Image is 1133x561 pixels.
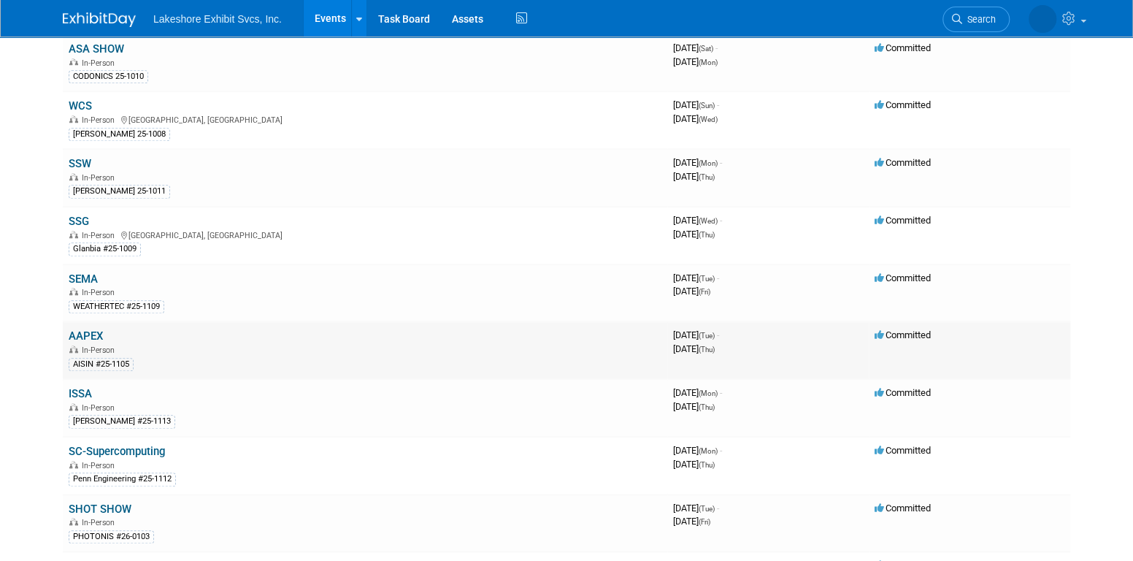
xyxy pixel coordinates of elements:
[875,387,931,398] span: Committed
[699,45,713,53] span: (Sat)
[673,329,719,340] span: [DATE]
[69,445,165,458] a: SC-Supercomputing
[69,503,131,516] a: SHOT SHOW
[720,387,722,398] span: -
[69,300,164,313] div: WEATHERTEC #25-1109
[69,346,78,353] img: In-Person Event
[673,459,715,470] span: [DATE]
[69,229,661,240] div: [GEOGRAPHIC_DATA], [GEOGRAPHIC_DATA]
[875,157,931,168] span: Committed
[720,157,722,168] span: -
[699,115,718,123] span: (Wed)
[717,503,719,514] span: -
[673,42,718,53] span: [DATE]
[699,518,710,526] span: (Fri)
[82,58,119,68] span: In-Person
[673,56,718,67] span: [DATE]
[69,403,78,411] img: In-Person Event
[69,461,78,468] img: In-Person Event
[69,243,141,256] div: Glanbia #25-1009
[82,518,119,527] span: In-Person
[82,346,119,355] span: In-Person
[69,329,103,343] a: AAPEX
[717,329,719,340] span: -
[82,173,119,183] span: In-Person
[673,401,715,412] span: [DATE]
[875,99,931,110] span: Committed
[699,58,718,66] span: (Mon)
[673,99,719,110] span: [DATE]
[942,7,1010,32] a: Search
[69,113,661,125] div: [GEOGRAPHIC_DATA], [GEOGRAPHIC_DATA]
[69,231,78,238] img: In-Person Event
[63,12,136,27] img: ExhibitDay
[720,445,722,456] span: -
[699,505,715,513] span: (Tue)
[673,503,719,514] span: [DATE]
[699,288,710,296] span: (Fri)
[699,389,718,397] span: (Mon)
[699,461,715,469] span: (Thu)
[717,272,719,283] span: -
[673,171,715,182] span: [DATE]
[715,42,718,53] span: -
[699,173,715,181] span: (Thu)
[69,115,78,123] img: In-Person Event
[69,70,148,83] div: CODONICS 25-1010
[673,445,722,456] span: [DATE]
[673,229,715,240] span: [DATE]
[673,286,710,297] span: [DATE]
[699,346,715,354] span: (Thu)
[82,115,119,125] span: In-Person
[69,173,78,180] img: In-Person Event
[875,272,931,283] span: Committed
[1029,5,1056,33] img: MICHELLE MOYA
[153,13,282,25] span: Lakeshore Exhibit Svcs, Inc.
[699,447,718,455] span: (Mon)
[69,157,91,170] a: SSW
[875,42,931,53] span: Committed
[69,288,78,295] img: In-Person Event
[875,503,931,514] span: Committed
[962,14,996,25] span: Search
[673,272,719,283] span: [DATE]
[673,387,722,398] span: [DATE]
[69,518,78,525] img: In-Person Event
[82,403,119,413] span: In-Person
[69,387,92,400] a: ISSA
[69,358,134,371] div: AISIN #25-1105
[69,128,170,141] div: [PERSON_NAME] 25-1008
[69,99,92,112] a: WCS
[673,516,710,527] span: [DATE]
[699,159,718,167] span: (Mon)
[699,102,715,110] span: (Sun)
[69,58,78,66] img: In-Person Event
[875,329,931,340] span: Committed
[699,217,718,225] span: (Wed)
[875,215,931,226] span: Committed
[69,530,154,543] div: PHOTONIS #26-0103
[720,215,722,226] span: -
[699,231,715,239] span: (Thu)
[82,288,119,297] span: In-Person
[717,99,719,110] span: -
[69,473,176,486] div: Penn Engineering #25-1112
[699,403,715,411] span: (Thu)
[673,157,722,168] span: [DATE]
[69,415,175,428] div: [PERSON_NAME] #25-1113
[673,113,718,124] span: [DATE]
[699,332,715,340] span: (Tue)
[69,42,124,56] a: ASA SHOW
[82,231,119,240] span: In-Person
[673,343,715,354] span: [DATE]
[699,275,715,283] span: (Tue)
[673,215,722,226] span: [DATE]
[69,185,170,198] div: [PERSON_NAME] 25-1011
[69,215,89,228] a: SSG
[875,445,931,456] span: Committed
[82,461,119,470] span: In-Person
[69,272,98,286] a: SEMA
